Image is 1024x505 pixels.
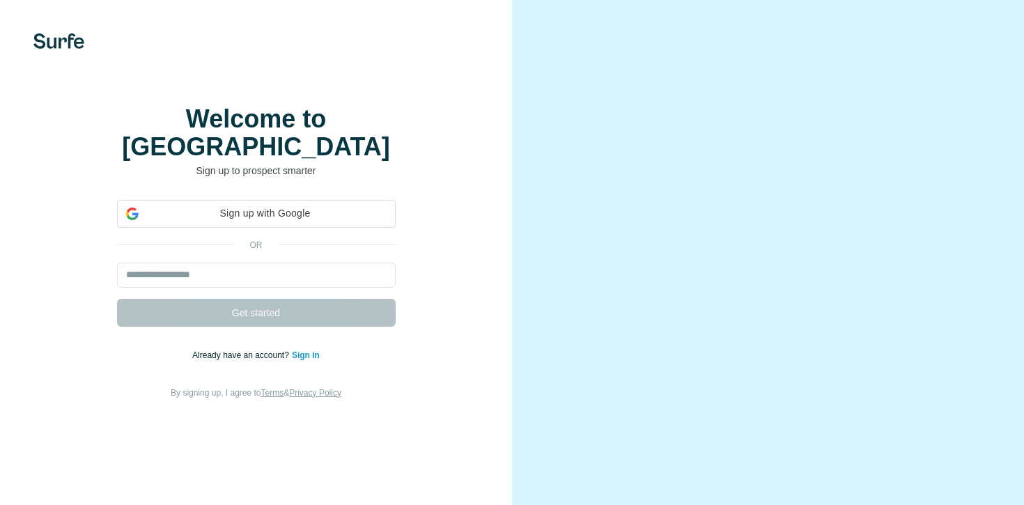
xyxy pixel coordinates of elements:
span: Already have an account? [192,350,292,360]
span: Sign up with Google [144,206,387,221]
div: Sign up with Google [117,200,396,228]
iframe: Sign in with Google Button [110,226,403,257]
p: Sign up to prospect smarter [117,164,396,178]
span: By signing up, I agree to & [171,388,341,398]
a: Terms [261,388,284,398]
a: Sign in [292,350,320,360]
h1: Welcome to [GEOGRAPHIC_DATA] [117,105,396,161]
img: Surfe's logo [33,33,84,49]
a: Privacy Policy [289,388,341,398]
